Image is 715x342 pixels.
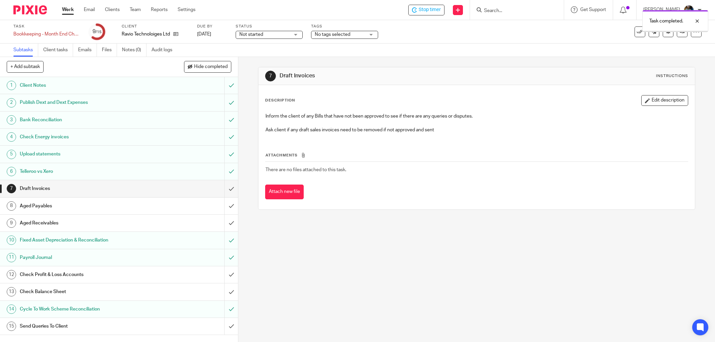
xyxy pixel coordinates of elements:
div: 2 [7,98,16,108]
h1: Draft Invoices [20,184,152,194]
div: 5 [7,150,16,159]
div: 9 [7,218,16,228]
h1: Telleroo vs Xero [20,166,152,177]
p: Ask client if any draft sales invoices need to be removed if not approved and sent [265,127,688,133]
label: Tags [311,24,378,29]
div: 9 [93,28,102,36]
a: Emails [78,44,97,57]
h1: Send Queries To Client [20,321,152,331]
div: 15 [7,322,16,331]
p: Task completed. [649,18,683,24]
div: Bookkeeping - Month End Checks [13,31,80,38]
label: Status [236,24,303,29]
label: Task [13,24,80,29]
button: + Add subtask [7,61,44,72]
div: 8 [7,201,16,211]
img: Jaskaran%20Singh.jpeg [683,5,694,15]
a: Client tasks [43,44,73,57]
a: Team [130,6,141,13]
h1: Publish Dext and Dext Expenses [20,97,152,108]
a: Subtasks [13,44,38,57]
small: /15 [96,30,102,34]
h1: Bank Reconciliation [20,115,152,125]
span: No tags selected [315,32,350,37]
button: Edit description [641,95,688,106]
a: Audit logs [152,44,177,57]
span: Hide completed [194,64,228,70]
label: Due by [197,24,227,29]
a: Notes (0) [122,44,146,57]
span: Not started [239,32,263,37]
a: Work [62,6,74,13]
h1: Fixed Asset Depreciation & Reconciliation [20,235,152,245]
a: Files [102,44,117,57]
h1: Draft Invoices [280,72,491,79]
h1: Cycle To Work Scheme Reconciliation [20,304,152,314]
p: Description [265,98,295,103]
div: Instructions [656,73,688,79]
span: Attachments [265,153,298,157]
p: Inform the client of any Bills that have not been approved to see if there are any queries or dis... [265,113,688,120]
h1: Client Notes [20,80,152,90]
label: Client [122,24,189,29]
div: 7 [265,71,276,81]
span: [DATE] [197,32,211,37]
div: 11 [7,253,16,262]
h1: Payroll Journal [20,253,152,263]
p: Ravio Technoloiges Ltd [122,31,170,38]
a: Email [84,6,95,13]
h1: Check Balance Sheet [20,287,152,297]
h1: Check Profit & Loss Accounts [20,270,152,280]
div: 7 [7,184,16,193]
button: Hide completed [184,61,231,72]
h1: Check Energy invoices [20,132,152,142]
div: 1 [7,81,16,90]
h1: Upload statements [20,149,152,159]
div: 14 [7,304,16,314]
a: Clients [105,6,120,13]
div: 12 [7,270,16,279]
a: Reports [151,6,168,13]
div: 13 [7,287,16,296]
div: 4 [7,132,16,142]
span: There are no files attached to this task. [265,167,346,172]
div: 3 [7,115,16,125]
button: Attach new file [265,185,304,200]
h1: Aged Receivables [20,218,152,228]
div: Ravio Technoloiges Ltd - Bookkeeping - Month End Checks [408,5,444,15]
a: Settings [178,6,195,13]
h1: Aged Payables [20,201,152,211]
img: Pixie [13,5,47,14]
div: 10 [7,235,16,245]
div: 6 [7,167,16,176]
